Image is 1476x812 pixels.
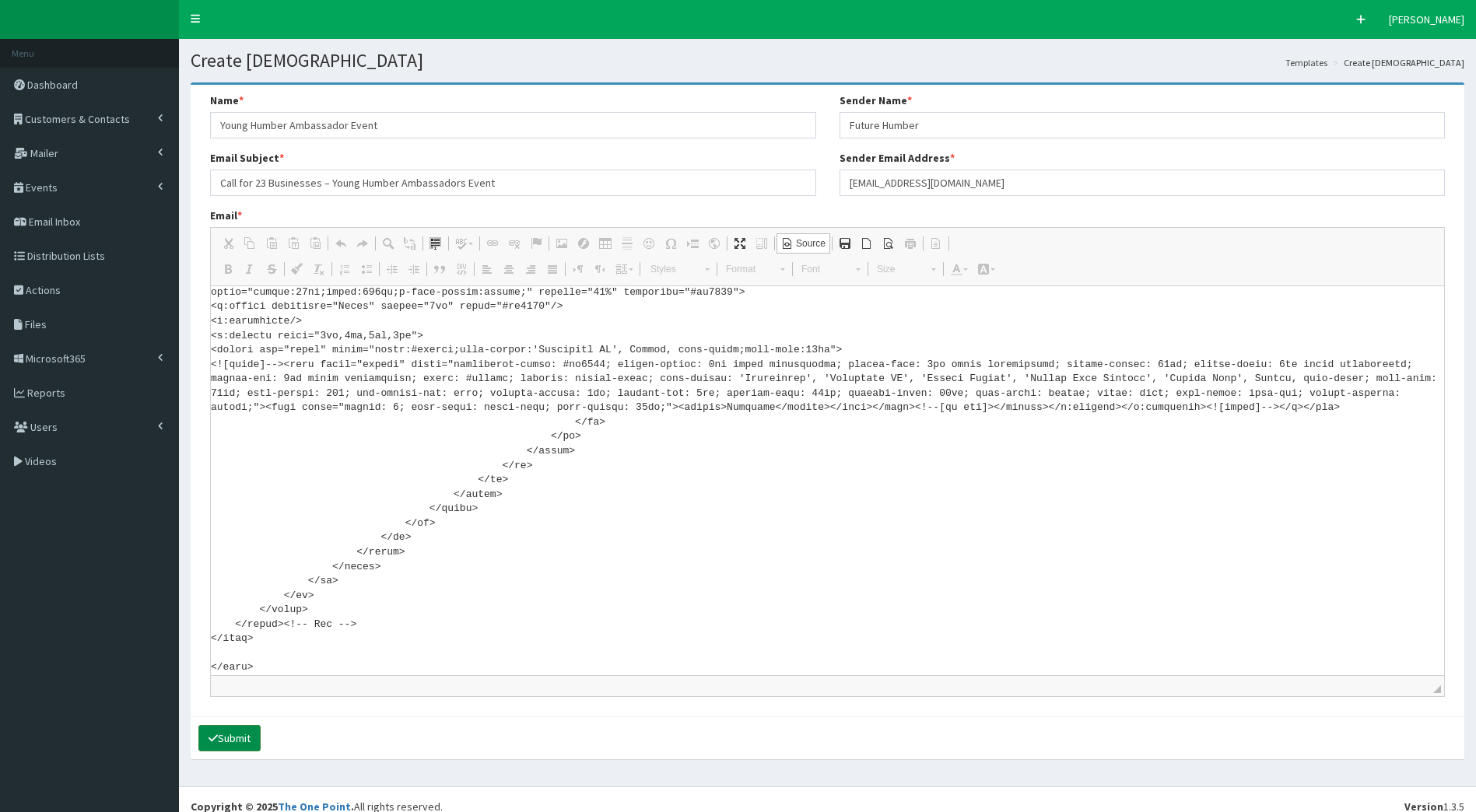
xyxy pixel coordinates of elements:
[611,259,638,279] a: Set language
[425,233,447,254] a: Select All
[286,259,308,279] a: Copy Formatting (Ctrl+Shift+C)
[356,259,377,279] a: Insert/Remove Bulleted List
[729,233,751,254] a: Maximize
[210,208,242,223] label: Email
[25,454,57,468] span: Videos
[217,259,239,279] a: Bold (Ctrl+B)
[27,78,78,92] span: Dashboard
[1433,685,1441,693] span: Resize
[643,259,697,279] span: Styles
[30,146,58,160] span: Mailer
[520,259,542,279] a: Align Right
[330,233,352,254] a: Undo (Ctrl+Z)
[777,233,830,254] a: Source
[27,386,65,400] span: Reports
[869,259,924,279] span: Size
[878,233,899,254] a: Preview
[573,233,594,254] a: Flash
[925,233,947,254] a: Templates
[451,233,478,254] a: Spell Checker
[308,259,330,279] a: Remove Format
[717,258,793,280] a: Format
[282,233,304,254] a: Paste as plain text (Ctrl+Shift+V)
[856,233,878,254] a: New Page
[594,233,616,254] a: Table
[191,51,1464,71] h1: Create [DEMOGRAPHIC_DATA]
[239,259,261,279] a: Italic (Ctrl+I)
[638,233,660,254] a: Smiley
[616,233,638,254] a: Insert Horizontal Line
[794,259,848,279] span: Font
[718,259,773,279] span: Format
[451,259,472,279] a: Create Div Container
[26,180,58,194] span: Events
[834,233,856,254] a: Save
[840,150,955,166] label: Sender Email Address
[30,420,58,434] span: Users
[26,352,86,366] span: Microsoft365
[352,233,373,254] a: Redo (Ctrl+Y)
[642,258,717,280] a: Styles
[793,258,868,280] a: Font
[25,112,130,126] span: Customers & Contacts
[403,259,425,279] a: Increase Indent
[198,725,261,751] button: Submit
[217,233,239,254] a: Cut (Ctrl+X)
[868,258,944,280] a: Size
[261,259,282,279] a: Strikethrough
[794,237,826,250] span: Source
[589,259,611,279] a: Text direction from right to left
[29,215,80,229] span: Email Inbox
[25,317,47,331] span: Files
[399,233,421,254] a: Replace
[567,259,589,279] a: Text direction from left to right
[682,233,703,254] a: Insert Page Break for Printing
[751,233,773,254] a: Show Blocks
[1389,12,1464,26] span: [PERSON_NAME]
[210,93,244,108] label: Name
[1285,56,1327,69] a: Templates
[899,233,921,254] a: Print
[498,259,520,279] a: Center
[840,93,912,108] label: Sender Name
[210,150,284,166] label: Email Subject
[377,233,399,254] a: Find
[1329,56,1464,69] li: Create [DEMOGRAPHIC_DATA]
[381,259,403,279] a: Decrease Indent
[211,286,1444,675] textarea: Rich Text Editor, email_body
[973,259,1000,279] a: Background Color
[26,283,61,297] span: Actions
[334,259,356,279] a: Insert/Remove Numbered List
[476,259,498,279] a: Align Left
[429,259,451,279] a: Block Quote
[304,233,326,254] a: Paste from Word
[703,233,725,254] a: IFrame
[945,259,973,279] a: Text Color
[239,233,261,254] a: Copy (Ctrl+C)
[551,233,573,254] a: Image
[261,233,282,254] a: Paste (Ctrl+V)
[660,233,682,254] a: Insert Special Character
[525,233,547,254] a: Anchor
[482,233,503,254] a: Link (Ctrl+L)
[542,259,563,279] a: Justify
[27,249,105,263] span: Distribution Lists
[503,233,525,254] a: Unlink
